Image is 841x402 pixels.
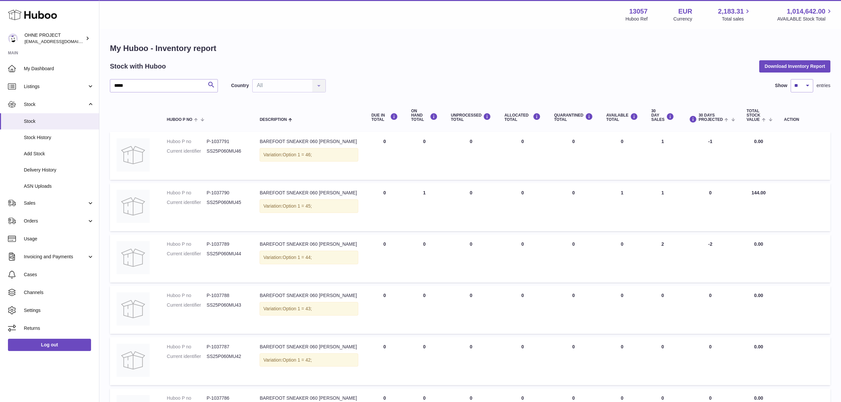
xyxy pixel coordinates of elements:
h2: Stock with Huboo [110,62,166,71]
img: product image [117,138,150,172]
strong: EUR [678,7,692,16]
dd: P-1037786 [207,395,246,401]
span: 30 DAYS PROJECTED [699,113,723,122]
div: DUE IN TOTAL [371,113,398,122]
span: Total stock value [747,109,761,122]
td: 0 [405,337,444,385]
span: Channels [24,289,94,296]
img: product image [117,190,150,223]
div: Variation: [260,199,358,213]
span: 2,183.31 [718,7,744,16]
span: Huboo P no [167,118,192,122]
dt: Current identifier [167,251,207,257]
span: Delivery History [24,167,94,173]
span: Returns [24,325,94,331]
td: -1 [681,132,740,180]
span: 0.00 [754,344,763,349]
label: Country [231,82,249,89]
span: Stock [24,101,87,108]
dt: Current identifier [167,199,207,206]
img: product image [117,344,150,377]
div: ALLOCATED Total [504,113,541,122]
td: 0 [498,183,547,231]
dd: P-1037787 [207,344,246,350]
span: 0 [572,241,575,247]
div: Huboo Ref [625,16,648,22]
a: Log out [8,339,91,351]
dd: SS25P060MU45 [207,199,246,206]
dd: SS25P060MU43 [207,302,246,308]
span: Cases [24,272,94,278]
span: Stock [24,118,94,125]
div: BAREFOOT SNEAKER 060 [PERSON_NAME] [260,138,358,145]
span: Option 1 = 42; [283,357,312,363]
span: 0.00 [754,241,763,247]
div: 30 DAY SALES [651,109,674,122]
span: 0.00 [754,139,763,144]
div: ON HAND Total [411,109,438,122]
dd: P-1037788 [207,292,246,299]
span: Usage [24,236,94,242]
button: Download Inventory Report [759,60,830,72]
td: 0 [681,183,740,231]
span: 0 [572,395,575,401]
dt: Huboo P no [167,344,207,350]
td: 0 [498,234,547,282]
td: 0 [405,234,444,282]
span: Orders [24,218,87,224]
td: -2 [681,234,740,282]
a: 1,014,642.00 AVAILABLE Stock Total [777,7,833,22]
td: 0 [444,337,498,385]
div: BAREFOOT SNEAKER 060 [PERSON_NAME] [260,395,358,401]
td: 1 [645,132,681,180]
td: 1 [600,183,645,231]
td: 1 [645,183,681,231]
span: Option 1 = 45; [283,203,312,209]
div: AVAILABLE Total [606,113,638,122]
span: Option 1 = 46; [283,152,312,157]
td: 1 [405,183,444,231]
strong: 13057 [629,7,648,16]
td: 0 [645,337,681,385]
span: Settings [24,307,94,314]
td: 2 [645,234,681,282]
dt: Huboo P no [167,241,207,247]
div: QUARANTINED Total [554,113,593,122]
span: My Dashboard [24,66,94,72]
span: Option 1 = 43; [283,306,312,311]
a: 2,183.31 Total sales [718,7,752,22]
div: Currency [673,16,692,22]
td: 0 [365,132,405,180]
dt: Huboo P no [167,190,207,196]
td: 0 [405,132,444,180]
span: Listings [24,83,87,90]
div: Variation: [260,302,358,316]
td: 0 [600,337,645,385]
span: 0 [572,190,575,195]
span: entries [816,82,830,89]
td: 0 [444,234,498,282]
dd: P-1037790 [207,190,246,196]
span: Stock History [24,134,94,141]
td: 0 [498,132,547,180]
img: internalAdmin-13057@internal.huboo.com [8,33,18,43]
div: BAREFOOT SNEAKER 060 [PERSON_NAME] [260,190,358,196]
img: product image [117,241,150,274]
td: 0 [600,132,645,180]
div: BAREFOOT SNEAKER 060 [PERSON_NAME] [260,292,358,299]
dd: SS25P060MU42 [207,353,246,360]
span: ASN Uploads [24,183,94,189]
td: 0 [681,337,740,385]
span: 0 [572,293,575,298]
span: 0.00 [754,293,763,298]
span: 1,014,642.00 [787,7,825,16]
span: Add Stock [24,151,94,157]
dd: P-1037791 [207,138,246,145]
img: product image [117,292,150,326]
td: 0 [365,286,405,334]
span: 144.00 [752,190,766,195]
span: 0 [572,139,575,144]
td: 0 [681,286,740,334]
span: [EMAIL_ADDRESS][DOMAIN_NAME] [25,39,97,44]
span: Invoicing and Payments [24,254,87,260]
